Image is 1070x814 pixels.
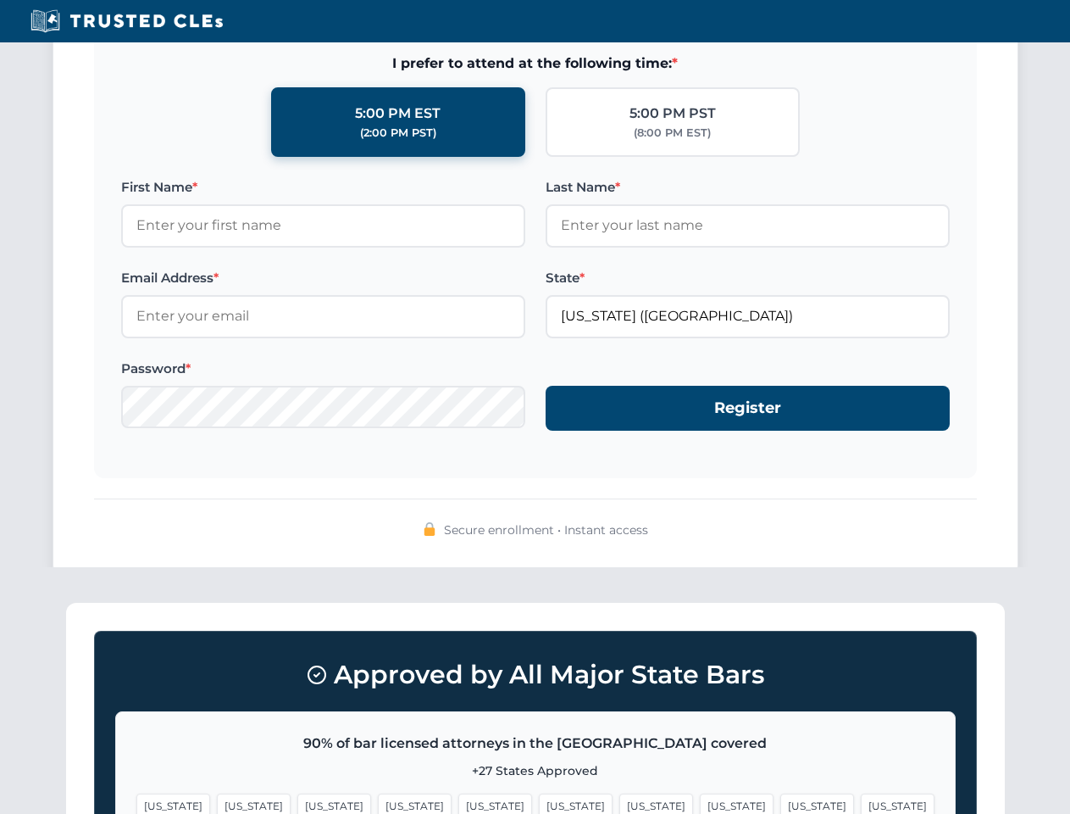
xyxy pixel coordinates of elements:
[423,522,436,536] img: 🔒
[25,8,228,34] img: Trusted CLEs
[136,761,934,780] p: +27 States Approved
[115,652,956,698] h3: Approved by All Major State Bars
[121,204,525,247] input: Enter your first name
[546,386,950,431] button: Register
[546,295,950,337] input: Florida (FL)
[121,268,525,288] label: Email Address
[634,125,711,142] div: (8:00 PM EST)
[546,204,950,247] input: Enter your last name
[121,177,525,198] label: First Name
[360,125,436,142] div: (2:00 PM PST)
[136,733,934,755] p: 90% of bar licensed attorneys in the [GEOGRAPHIC_DATA] covered
[546,268,950,288] label: State
[121,295,525,337] input: Enter your email
[546,177,950,198] label: Last Name
[444,521,648,539] span: Secure enrollment • Instant access
[121,53,950,75] span: I prefer to attend at the following time:
[355,103,441,125] div: 5:00 PM EST
[629,103,716,125] div: 5:00 PM PST
[121,359,525,379] label: Password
